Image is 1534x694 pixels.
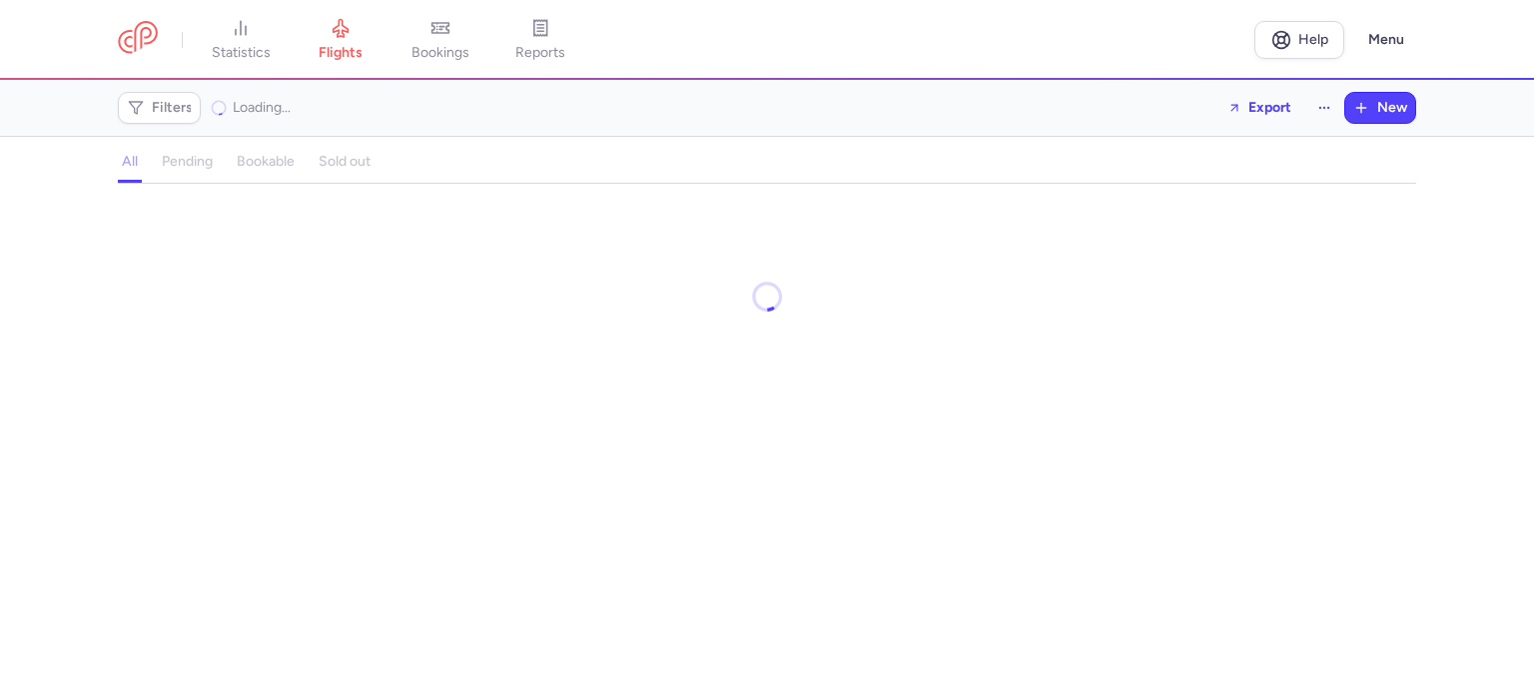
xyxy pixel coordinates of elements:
[1356,21,1416,59] button: Menu
[1298,32,1328,47] span: Help
[515,44,565,62] span: reports
[1248,100,1291,115] span: Export
[212,44,271,62] span: statistics
[1254,21,1344,59] a: Help
[191,18,291,62] a: statistics
[490,18,590,62] a: reports
[390,18,490,62] a: bookings
[1345,93,1415,123] button: New
[118,21,158,58] a: CitizenPlane red outlined logo
[233,99,291,116] span: Loading...
[119,93,200,123] button: Filters
[291,18,390,62] a: flights
[1214,92,1304,124] button: Export
[1377,100,1407,116] span: New
[319,44,363,62] span: flights
[152,100,193,116] span: Filters
[411,44,469,62] span: bookings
